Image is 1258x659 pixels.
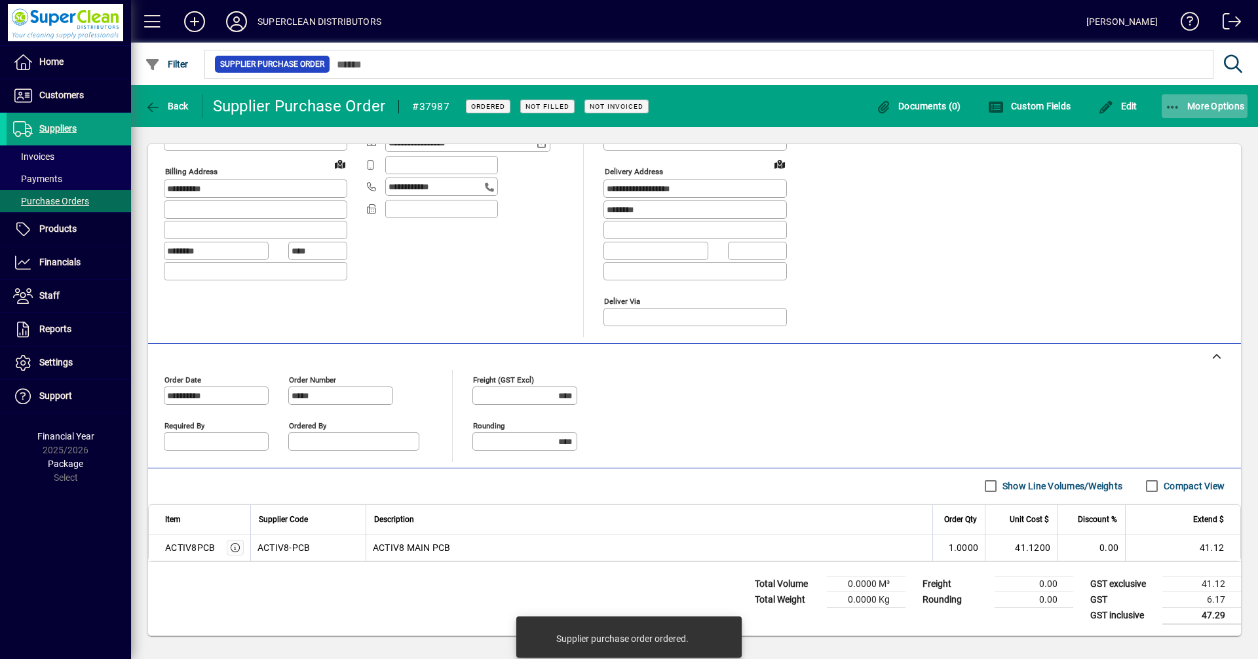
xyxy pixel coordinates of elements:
[876,101,961,111] span: Documents (0)
[259,512,308,527] span: Supplier Code
[7,46,131,79] a: Home
[995,592,1073,607] td: 0.00
[1162,94,1248,118] button: More Options
[525,102,569,111] span: Not Filled
[1084,607,1162,624] td: GST inclusive
[7,280,131,312] a: Staff
[37,431,94,442] span: Financial Year
[165,541,215,554] div: ACTIV8PCB
[39,56,64,67] span: Home
[471,102,505,111] span: Ordered
[7,313,131,346] a: Reports
[873,94,964,118] button: Documents (0)
[1095,94,1141,118] button: Edit
[145,59,189,69] span: Filter
[142,94,192,118] button: Back
[7,168,131,190] a: Payments
[985,94,1074,118] button: Custom Fields
[412,96,449,117] div: #37987
[748,576,827,592] td: Total Volume
[1086,11,1158,32] div: [PERSON_NAME]
[944,512,977,527] span: Order Qty
[769,153,790,174] a: View on map
[7,213,131,246] a: Products
[1000,480,1122,493] label: Show Line Volumes/Weights
[257,11,381,32] div: SUPERCLEAN DISTRIBUTORS
[7,347,131,379] a: Settings
[1078,512,1117,527] span: Discount %
[330,153,351,174] a: View on map
[827,592,905,607] td: 0.0000 Kg
[289,421,326,430] mat-label: Ordered by
[827,576,905,592] td: 0.0000 M³
[39,357,73,367] span: Settings
[13,174,62,184] span: Payments
[1084,592,1162,607] td: GST
[7,190,131,212] a: Purchase Orders
[988,101,1071,111] span: Custom Fields
[220,58,324,71] span: Supplier Purchase Order
[373,541,451,554] span: ACTIV8 MAIN PCB
[165,512,181,527] span: Item
[995,576,1073,592] td: 0.00
[145,101,189,111] span: Back
[985,535,1057,561] td: 41.1200
[289,375,336,384] mat-label: Order number
[39,123,77,134] span: Suppliers
[1125,535,1240,561] td: 41.12
[7,380,131,413] a: Support
[604,296,640,305] mat-label: Deliver via
[164,375,201,384] mat-label: Order date
[13,196,89,206] span: Purchase Orders
[250,535,366,561] td: ACTIV8-PCB
[39,223,77,234] span: Products
[213,96,386,117] div: Supplier Purchase Order
[7,145,131,168] a: Invoices
[1161,480,1225,493] label: Compact View
[916,592,995,607] td: Rounding
[39,257,81,267] span: Financials
[164,421,204,430] mat-label: Required by
[1193,512,1224,527] span: Extend $
[473,421,505,430] mat-label: Rounding
[473,375,534,384] mat-label: Freight (GST excl)
[916,576,995,592] td: Freight
[7,79,131,112] a: Customers
[48,459,83,469] span: Package
[748,592,827,607] td: Total Weight
[174,10,216,33] button: Add
[1171,3,1200,45] a: Knowledge Base
[1162,576,1241,592] td: 41.12
[1010,512,1049,527] span: Unit Cost $
[1213,3,1242,45] a: Logout
[1084,576,1162,592] td: GST exclusive
[590,102,643,111] span: Not Invoiced
[39,324,71,334] span: Reports
[131,94,203,118] app-page-header-button: Back
[556,632,689,645] div: Supplier purchase order ordered.
[1057,535,1125,561] td: 0.00
[932,535,985,561] td: 1.0000
[39,90,84,100] span: Customers
[7,246,131,279] a: Financials
[1165,101,1245,111] span: More Options
[1162,607,1241,624] td: 47.29
[39,290,60,301] span: Staff
[13,151,54,162] span: Invoices
[216,10,257,33] button: Profile
[39,390,72,401] span: Support
[142,52,192,76] button: Filter
[1162,592,1241,607] td: 6.17
[374,512,414,527] span: Description
[1098,101,1137,111] span: Edit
